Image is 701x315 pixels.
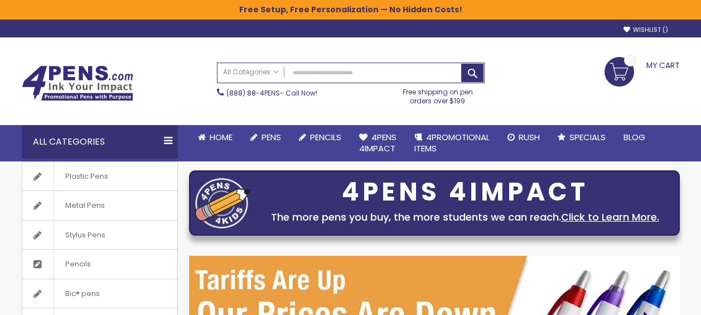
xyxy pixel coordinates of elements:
span: Plastic Pens [54,162,119,191]
a: Specials [549,125,615,150]
a: Home [189,125,241,150]
a: Pencils [22,250,177,279]
a: Bic® pens [22,279,177,308]
img: four_pen_logo.png [195,178,251,228]
div: 4PENS 4IMPACT [257,180,674,204]
a: Plastic Pens [22,162,177,191]
a: (888) 88-4PENS [226,88,280,98]
a: Pens [241,125,290,150]
a: Blog [615,125,654,150]
span: Stylus Pens [54,221,117,250]
a: Wishlist [623,26,668,34]
span: Rush [519,131,540,143]
span: Home [210,131,233,143]
span: - Call Now! [226,88,317,98]
span: 4Pens 4impact [359,131,397,154]
img: 4Pens Custom Pens and Promotional Products [22,65,133,101]
a: Rush [499,125,549,150]
a: Stylus Pens [22,221,177,250]
a: Pencils [290,125,350,150]
a: Click to Learn More. [561,210,659,224]
a: 4Pens4impact [350,125,405,161]
span: Pencils [54,250,102,279]
div: All Categories [22,125,178,159]
span: Blog [623,131,645,143]
a: Metal Pens [22,191,177,220]
span: Specials [569,131,606,143]
a: 4PROMOTIONALITEMS [405,125,499,161]
span: Pencils [310,131,341,143]
div: The more pens you buy, the more students we can reach. [257,209,674,225]
span: Metal Pens [54,191,116,220]
div: Free shipping on pen orders over $199 [391,83,485,106]
span: 4PROMOTIONAL ITEMS [414,131,490,154]
span: All Categories [223,68,279,77]
a: All Categories [217,63,284,82]
span: Pens [262,131,281,143]
span: Bic® pens [54,279,111,308]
